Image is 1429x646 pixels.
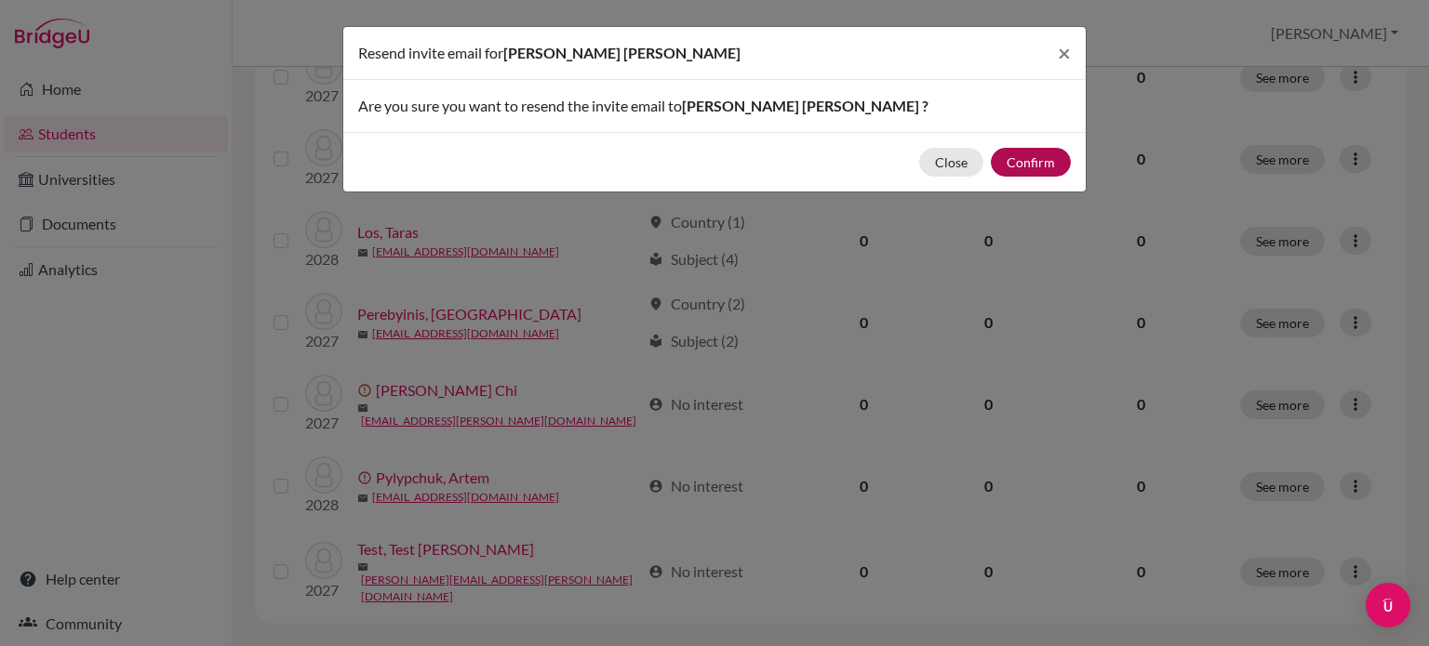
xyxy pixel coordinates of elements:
p: Are you sure you want to resend the invite email to [358,95,1071,117]
span: [PERSON_NAME] [PERSON_NAME] [503,44,741,61]
button: Close [919,148,983,177]
button: Confirm [991,148,1071,177]
button: Close [1043,27,1086,79]
span: × [1058,39,1071,66]
div: Open Intercom Messenger [1366,583,1410,627]
span: [PERSON_NAME] [PERSON_NAME] ? [682,97,928,114]
span: Resend invite email for [358,44,503,61]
